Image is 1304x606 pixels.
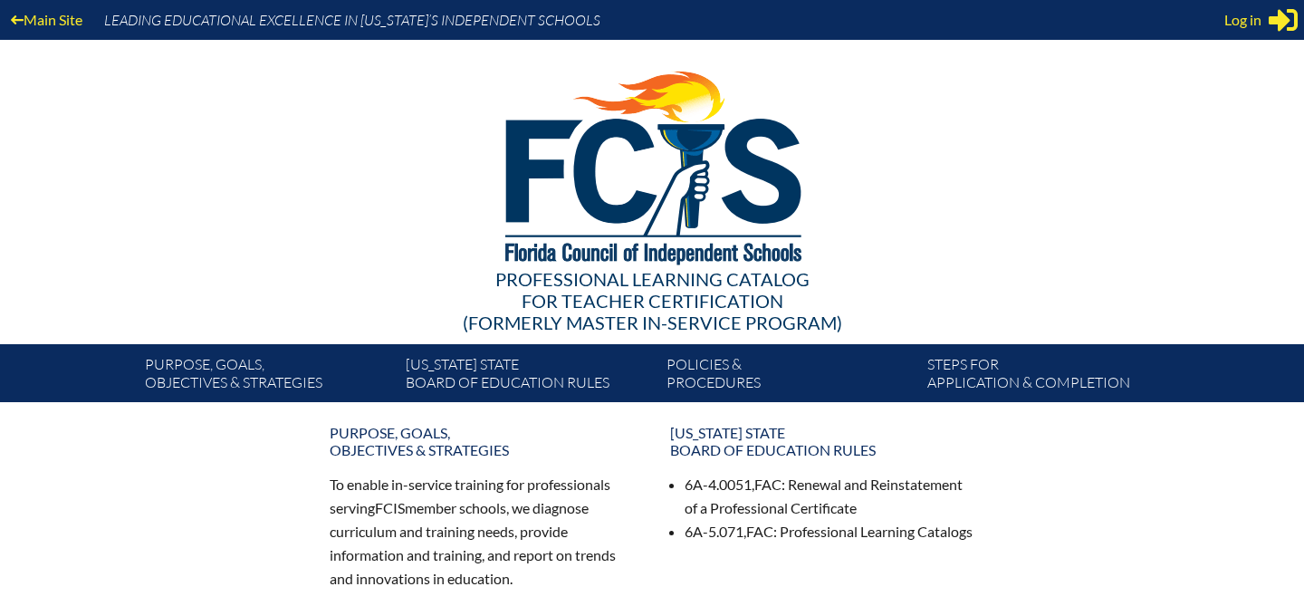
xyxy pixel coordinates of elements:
[522,290,783,312] span: for Teacher Certification
[659,417,985,466] a: [US_STATE] StateBoard of Education rules
[465,40,839,287] img: FCISlogo221.eps
[920,351,1181,402] a: Steps forapplication & completion
[130,268,1174,333] div: Professional Learning Catalog (formerly Master In-service Program)
[1269,5,1298,34] svg: Sign in or register
[375,499,405,516] span: FCIS
[4,7,90,32] a: Main Site
[319,417,645,466] a: Purpose, goals,objectives & strategies
[659,351,920,402] a: Policies &Procedures
[754,476,781,493] span: FAC
[1224,9,1261,31] span: Log in
[746,523,773,540] span: FAC
[398,351,659,402] a: [US_STATE] StateBoard of Education rules
[330,473,634,590] p: To enable in-service training for professionals serving member schools, we diagnose curriculum an...
[138,351,398,402] a: Purpose, goals,objectives & strategies
[685,520,974,543] li: 6A-5.071, : Professional Learning Catalogs
[685,473,974,520] li: 6A-4.0051, : Renewal and Reinstatement of a Professional Certificate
